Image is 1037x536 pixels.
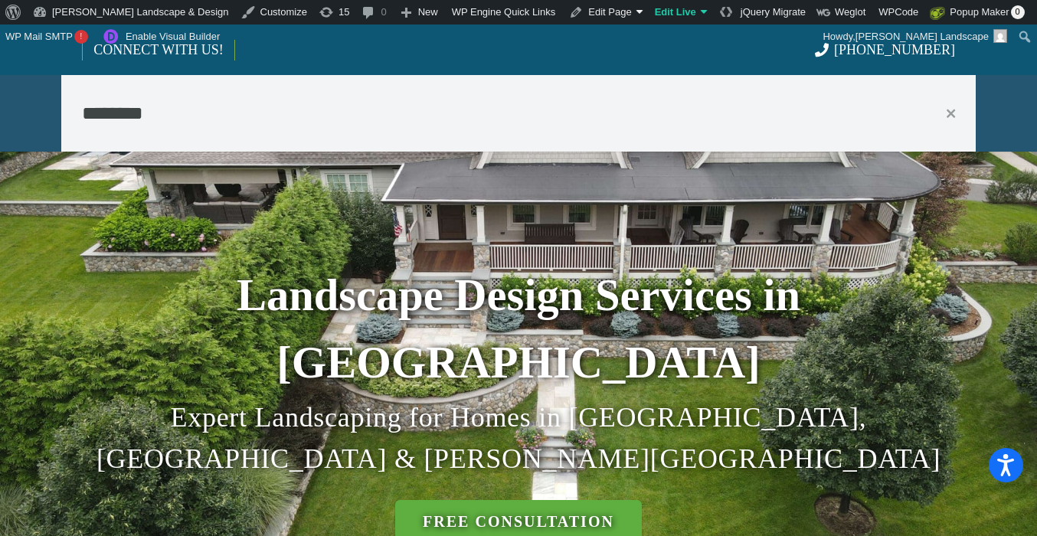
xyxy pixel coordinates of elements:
span: [PHONE_NUMBER] [834,42,955,57]
a: Enable Visual Builder [94,25,226,49]
input: Search [61,94,976,132]
a: Howdy, [817,25,1013,49]
a: [PHONE_NUMBER] [815,42,955,57]
span: [PERSON_NAME] Landscape [855,31,989,42]
strong: Landscape Design Services in [GEOGRAPHIC_DATA] [237,270,800,387]
button: Close [947,100,976,127]
a: CONNECT WITH US! [83,31,234,68]
span: 0 [1011,5,1025,19]
span: ! [74,30,88,44]
span: Expert Landscaping for Homes in [GEOGRAPHIC_DATA], [GEOGRAPHIC_DATA] & [PERSON_NAME][GEOGRAPHIC_D... [97,402,940,474]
